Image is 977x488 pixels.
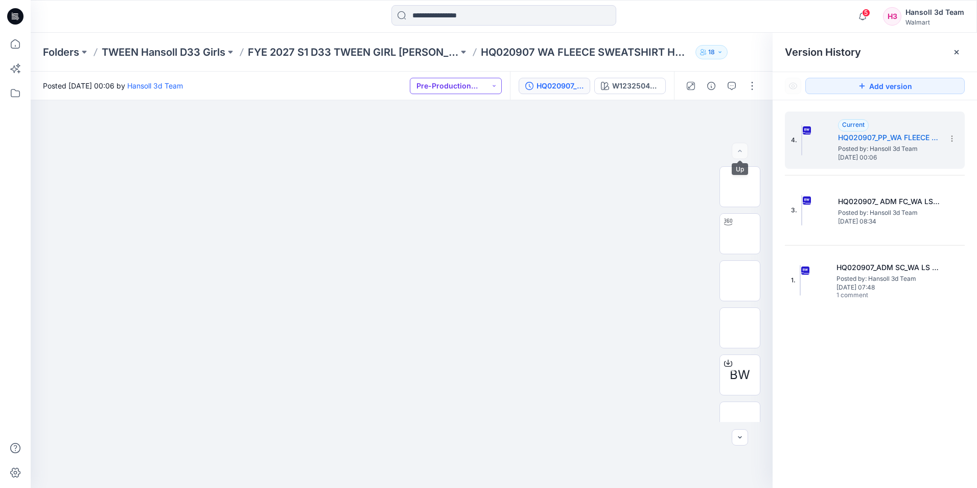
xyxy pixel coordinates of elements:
[838,144,940,154] span: Posted by: Hansoll 3d Team
[791,206,797,215] span: 3.
[842,121,865,128] span: Current
[838,218,940,225] span: [DATE] 08:34
[481,45,691,59] p: HQ020907 WA FLEECE SWEATSHIRT HQ020907 ASTM FIT L(10/12)
[805,78,965,94] button: Add version
[612,80,659,92] div: W123250404MJ03GA
[519,78,590,94] button: HQ020907_PP_WA FLEECE SWEATSHIRT
[800,265,801,296] img: HQ020907_ADM SC_WA LS FLEECE SWEATSHIRT
[537,80,584,92] div: HQ020907_PP_WA FLEECE SWEATSHIRT
[708,47,715,58] p: 18
[594,78,666,94] button: W123250404MJ03GA
[43,45,79,59] a: Folders
[836,261,939,274] h5: HQ020907_ADM SC_WA LS FLEECE SWEATSHIRT
[791,276,796,285] span: 1.
[801,195,802,226] img: HQ020907_ ADM FC_WA LS FLEECE SWEATSHIRT
[695,45,728,59] button: 18
[703,78,719,94] button: Details
[801,125,802,156] img: HQ020907_PP_WA FLEECE SWEATSHIRT
[952,48,961,56] button: Close
[791,136,797,145] span: 4.
[730,366,750,384] span: BW
[785,78,801,94] button: Show Hidden Versions
[838,154,940,161] span: [DATE] 00:06
[836,284,939,291] span: [DATE] 07:48
[883,7,901,26] div: H3
[43,80,183,91] span: Posted [DATE] 00:06 by
[127,81,183,90] a: Hansoll 3d Team
[785,46,861,58] span: Version History
[102,45,225,59] a: TWEEN Hansoll D33 Girls
[905,6,964,18] div: Hansoll 3d Team
[838,208,940,218] span: Posted by: Hansoll 3d Team
[838,195,940,208] h5: HQ020907_ ADM FC_WA LS FLEECE SWEATSHIRT
[836,292,908,300] span: 1 comment
[836,274,939,284] span: Posted by: Hansoll 3d Team
[248,45,458,59] a: FYE 2027 S1 D33 TWEEN GIRL [PERSON_NAME]
[862,9,870,17] span: 5
[838,131,940,144] h5: HQ020907_PP_WA FLEECE SWEATSHIRT
[905,18,964,26] div: Walmart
